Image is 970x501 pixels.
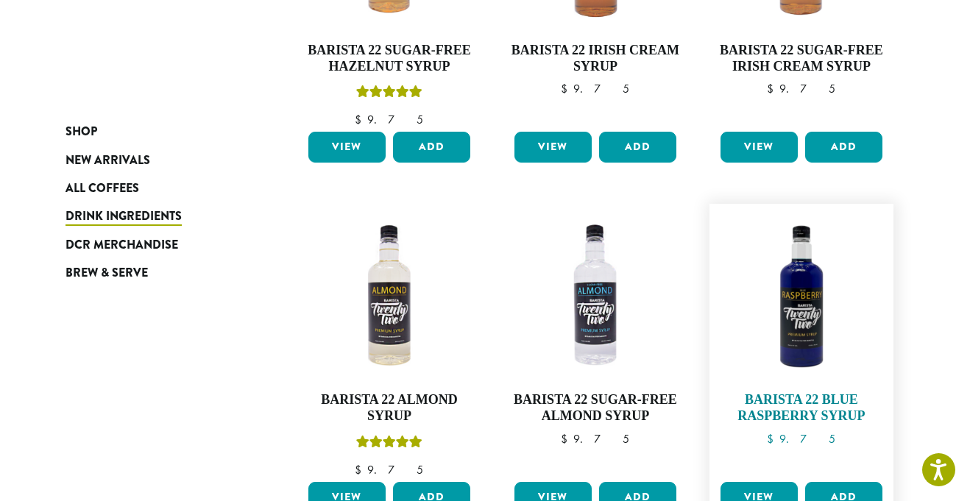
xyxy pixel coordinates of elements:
span: $ [561,81,573,96]
div: Rated 5.00 out of 5 [356,433,422,455]
h4: Barista 22 Irish Cream Syrup [511,43,680,74]
a: Barista 22 Blue Raspberry Syrup $9.75 [717,211,886,475]
img: B22-Blue-Raspberry-1200x-300x300.png [717,211,886,380]
bdi: 9.75 [355,462,423,477]
a: New Arrivals [66,146,242,174]
a: Shop [66,118,242,146]
button: Add [599,132,676,163]
h4: Barista 22 Sugar-Free Hazelnut Syrup [305,43,474,74]
button: Add [393,132,470,163]
a: View [514,132,592,163]
bdi: 9.75 [561,431,629,447]
span: $ [355,462,367,477]
a: View [308,132,386,163]
span: $ [561,431,573,447]
h4: Barista 22 Almond Syrup [305,392,474,424]
span: $ [355,112,367,127]
span: All Coffees [66,180,139,198]
span: DCR Merchandise [66,236,178,255]
h4: Barista 22 Blue Raspberry Syrup [717,392,886,424]
a: Barista 22 Almond SyrupRated 5.00 out of 5 $9.75 [305,211,474,475]
h4: Barista 22 Sugar-Free Irish Cream Syrup [717,43,886,74]
bdi: 9.75 [561,81,629,96]
span: Shop [66,123,97,141]
span: $ [767,81,779,96]
bdi: 9.75 [355,112,423,127]
span: $ [767,431,779,447]
span: New Arrivals [66,152,150,170]
h4: Barista 22 Sugar-Free Almond Syrup [511,392,680,424]
img: B22-SF-ALMOND-300x300.png [511,211,680,380]
bdi: 9.75 [767,81,835,96]
a: Brew & Serve [66,259,242,287]
a: Drink Ingredients [66,202,242,230]
button: Add [805,132,882,163]
a: View [721,132,798,163]
img: ALMOND-300x300.png [305,211,474,380]
a: DCR Merchandise [66,231,242,259]
div: Rated 5.00 out of 5 [356,83,422,105]
a: All Coffees [66,174,242,202]
bdi: 9.75 [767,431,835,447]
span: Brew & Serve [66,264,148,283]
span: Drink Ingredients [66,207,182,226]
a: Barista 22 Sugar-Free Almond Syrup $9.75 [511,211,680,475]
